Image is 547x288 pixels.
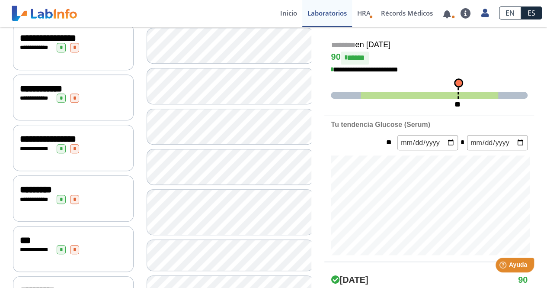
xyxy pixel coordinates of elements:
iframe: Help widget launcher [470,254,537,278]
a: EN [499,6,521,19]
span: HRA [357,9,371,17]
a: ES [521,6,542,19]
input: mm/dd/yyyy [397,135,458,150]
h5: en [DATE] [331,40,528,50]
h4: [DATE] [331,275,368,285]
h4: 90 [518,275,528,285]
input: mm/dd/yyyy [467,135,528,150]
b: Tu tendencia Glucose (Serum) [331,121,430,128]
h4: 90 [331,52,528,65]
